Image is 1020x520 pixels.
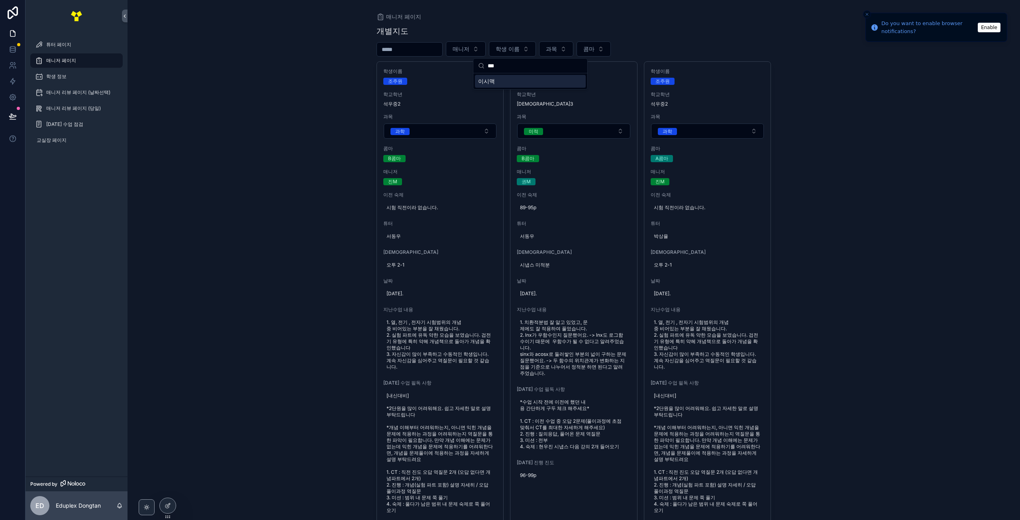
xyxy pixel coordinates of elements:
[663,128,672,135] div: 과학
[522,155,534,162] div: B콤마
[529,128,538,135] div: 미적
[539,41,573,57] button: Select Button
[496,45,520,53] span: 학생 이름
[520,204,628,211] span: 89-95p
[881,20,975,35] div: Do you want to enable browser notifications?
[383,68,497,75] span: 학생이름
[37,137,67,143] span: 교실장 페이지
[386,392,494,514] span: [내신대비] *2단원을 많이 어려워해요. 쉽고 자세한 말로 설명 부탁드립니다 *개념 이해부터 어려워하는지, 아니면 익힌 개념을 문제에 적용하는 과정을 어려워하는지 역질문을 통...
[30,101,123,116] a: 매니저 리뷰 페이지 (당일)
[383,169,497,175] span: 매니저
[377,26,408,37] h1: 개별지도
[654,319,761,370] span: 1. 열, 전기 , 전자기 시험범위의 개념중 비어있는 부분을 잘 채웠습니다. 2. 실험 파트에 유독 약한 모습을 보였습니다. 검전기 유형에 특히 약헤 개념책으로 돌아가 개념을...
[30,69,123,84] a: 학생 정보
[651,101,765,107] span: 석우중2
[35,501,44,510] span: ED
[651,114,765,120] span: 과목
[655,178,665,185] div: 진M
[517,220,631,227] span: 튜터
[383,101,497,107] span: 석우중2
[520,472,628,479] span: 96-99p
[651,91,765,98] span: 학교학년
[651,306,765,313] span: 지난수업 내용
[386,319,494,370] span: 1. 열, 전기 , 전자기 시험범위의 개념중 비어있는 부분을 잘 채웠습니다. 2. 실험 파트에 유독 약한 모습을 보였습니다. 검전기 유형에 특히 약헤 개념책으로 돌아가 개념을...
[517,249,631,255] span: [DEMOGRAPHIC_DATA]
[386,262,494,268] span: 오투 2-1
[383,249,497,255] span: [DEMOGRAPHIC_DATA]
[520,319,628,377] span: 1. 치환적분법 잘 알고 있었고, 문제에도 잘 적용하여 풀었습니다. 2. lnx가 우함수인지 질문했어요. -> lnx도 로그함수이기 때문에 우함수가 될 수 없다고 알려주었습니...
[654,233,761,239] span: 박상율
[475,75,586,88] div: 이시맥
[386,233,494,239] span: 서동우
[863,10,871,18] button: Close toast
[654,204,761,211] span: 시험 직전이라 없습니다.
[517,145,631,152] span: 콤마
[25,477,127,491] a: Powered by
[446,41,486,57] button: Select Button
[46,121,83,128] span: [DATE] 수업 점검
[30,53,123,68] a: 매니저 페이지
[517,169,631,175] span: 매니저
[56,502,101,510] p: Eduplex Dongtan
[517,386,631,392] span: [DATE] 수업 필독 사항
[651,124,764,139] button: Select Button
[388,178,397,185] div: 진M
[383,306,497,313] span: 지난수업 내용
[655,78,670,85] div: 조주원
[46,41,71,48] span: 튜터 페이지
[383,278,497,284] span: 날짜
[517,192,631,198] span: 이전 숙제
[651,68,765,75] span: 학생이름
[384,124,497,139] button: Select Button
[651,169,765,175] span: 매니저
[46,105,101,112] span: 매니저 리뷰 페이지 (당일)
[473,73,587,89] div: Suggestions
[520,399,628,450] span: *수업 시작 전에 이전에 했던 내용 간단하게 구두 체크 해주세요* 1. CT : 이전 수업 중 오답 2문제(풀이과정에 초점 맞춰서 CT를 최대한 자세하게 해주세요) 2. 진행...
[25,32,127,158] div: scrollable content
[655,155,668,162] div: A콤마
[517,124,630,139] button: Select Button
[383,380,497,386] span: [DATE] 수업 필독 사항
[654,290,761,297] span: [DATE].
[30,117,123,131] a: [DATE] 수업 점검
[520,262,628,268] span: 시냅스 미적분
[517,91,631,98] span: 학교학년
[654,262,761,268] span: 오투 2-1
[522,178,531,185] div: 권M
[517,459,631,466] span: [DATE] 진행 진도
[577,41,611,57] button: Select Button
[651,380,765,386] span: [DATE] 수업 필독 사항
[978,23,1000,32] button: Enable
[386,13,421,21] span: 매니저 페이지
[70,10,83,22] img: App logo
[30,37,123,52] a: 튜터 페이지
[395,128,405,135] div: 과학
[46,57,76,64] span: 매니저 페이지
[30,133,123,147] a: 교실장 페이지
[386,204,494,211] span: 시험 직전이라 없습니다.
[651,220,765,227] span: 튜터
[517,278,631,284] span: 날짜
[546,45,557,53] span: 과목
[453,45,469,53] span: 매니저
[383,114,497,120] span: 과목
[30,85,123,100] a: 매니저 리뷰 페이지 (날짜선택)
[489,41,536,57] button: Select Button
[388,155,401,162] div: B콤마
[377,13,421,21] a: 매니저 페이지
[517,306,631,313] span: 지난수업 내용
[30,481,57,487] span: Powered by
[520,233,628,239] span: 서동우
[651,278,765,284] span: 날짜
[651,249,765,255] span: [DEMOGRAPHIC_DATA]
[46,89,110,96] span: 매니저 리뷰 페이지 (날짜선택)
[517,114,631,120] span: 과목
[383,192,497,198] span: 이전 숙제
[651,145,765,152] span: 콤마
[651,192,765,198] span: 이전 숙제
[520,290,628,297] span: [DATE].
[46,73,67,80] span: 학생 정보
[383,220,497,227] span: 튜터
[386,290,494,297] span: [DATE].
[383,91,497,98] span: 학교학년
